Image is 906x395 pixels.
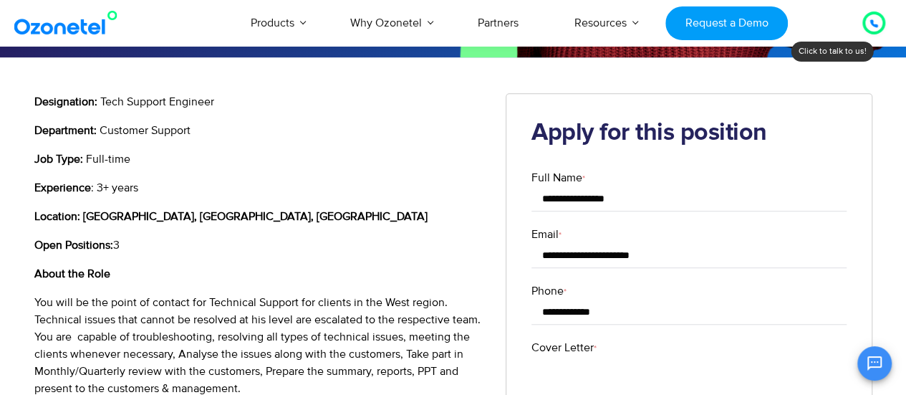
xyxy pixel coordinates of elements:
[34,95,97,109] b: Designation:
[34,181,91,195] b: Experience
[34,123,97,138] b: Department:
[531,119,847,148] h2: Apply for this position
[531,339,847,356] label: Cover Letter
[80,152,83,166] b: :
[34,267,110,281] b: About the Role
[665,6,788,40] a: Request a Demo
[34,238,113,252] b: Open Positions:
[857,346,892,381] button: Open chat
[531,226,847,243] label: Email
[86,152,130,166] span: Full-time
[531,169,847,186] label: Full Name
[531,282,847,300] label: Phone
[100,95,214,109] span: Tech Support Engineer
[91,181,94,195] span: :
[34,237,485,254] p: 3
[34,209,428,224] b: Location: [GEOGRAPHIC_DATA], [GEOGRAPHIC_DATA], [GEOGRAPHIC_DATA]
[100,123,191,138] span: Customer Support
[34,152,80,166] b: Job Type
[97,181,138,195] span: 3+ years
